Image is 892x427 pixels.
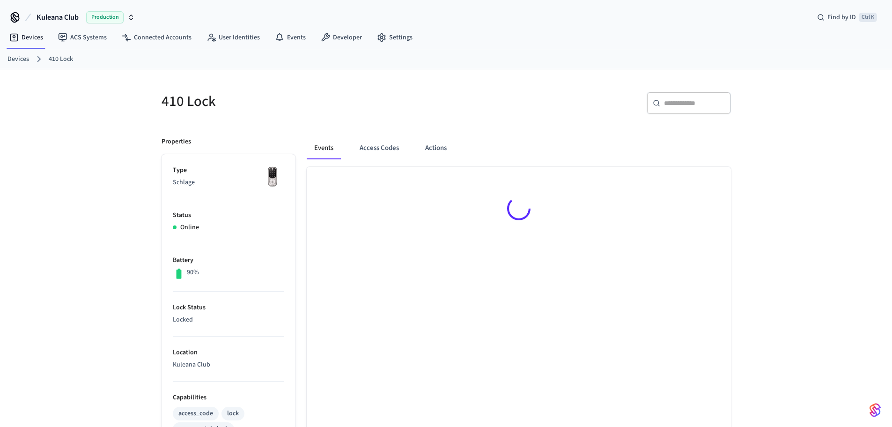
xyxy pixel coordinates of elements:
a: Devices [2,29,51,46]
h5: 410 Lock [162,92,441,111]
span: Find by ID [827,13,856,22]
p: Locked [173,315,284,325]
span: Production [86,11,124,23]
img: Yale Assure Touchscreen Wifi Smart Lock, Satin Nickel, Front [261,165,284,189]
p: Schlage [173,178,284,187]
p: Capabilities [173,393,284,403]
span: Ctrl K [859,13,877,22]
button: Access Codes [352,137,406,159]
a: ACS Systems [51,29,114,46]
a: Developer [313,29,369,46]
p: Properties [162,137,191,147]
span: Kuleana Club [37,12,79,23]
a: User Identities [199,29,267,46]
div: access_code [178,409,213,419]
img: SeamLogoGradient.69752ec5.svg [870,403,881,418]
a: Settings [369,29,420,46]
a: Events [267,29,313,46]
button: Actions [418,137,454,159]
div: ant example [307,137,731,159]
p: 90% [187,268,199,277]
p: Lock Status [173,303,284,313]
a: 410 Lock [49,54,73,64]
button: Events [307,137,341,159]
p: Location [173,348,284,358]
a: Connected Accounts [114,29,199,46]
div: lock [227,409,239,419]
p: Kuleana Club [173,360,284,370]
p: Status [173,210,284,220]
p: Type [173,165,284,175]
p: Online [180,223,199,232]
p: Battery [173,255,284,265]
div: Find by IDCtrl K [810,9,885,26]
a: Devices [7,54,29,64]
